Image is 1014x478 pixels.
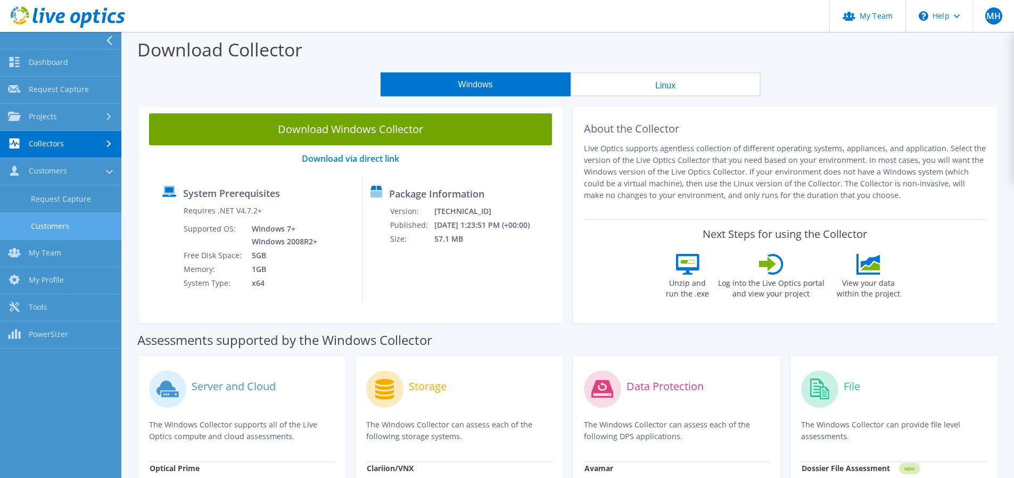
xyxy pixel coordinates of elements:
button: Windows [381,72,571,96]
strong: Clariion/VNX [367,463,414,473]
p: The Windows Collector can provide file level assessments. [801,419,986,442]
label: Assessments supported by the Windows Collector [137,335,432,345]
a: Download Windows Collector [149,113,552,145]
label: View your data within the project [830,275,907,299]
label: Log into the Live Optics portal and view your project [718,275,825,299]
td: Published: [390,218,434,232]
p: The Windows Collector supports all of the Live Optics compute and cloud assessments. [149,419,334,442]
p: Live Optics supports agentless collection of different operating systems, appliances, and applica... [584,143,987,201]
button: Linux [571,72,761,96]
h2: About the Collector [584,122,987,135]
td: Supported OS: [183,222,244,249]
p: The Windows Collector can assess each of the following DPS applications. [584,419,769,442]
label: Storage [409,381,447,392]
td: Size: [390,232,434,246]
td: Memory: [183,262,244,276]
label: Data Protection [626,381,704,392]
td: Version: [390,204,434,218]
strong: Dossier File Assessment [802,463,890,473]
label: Server and Cloud [192,381,276,392]
tspan: NEW! [904,466,914,472]
span: MH [985,7,1002,24]
label: System Prerequisites [183,188,280,199]
label: Package Information [389,188,484,199]
td: [DATE] 1:23:51 PM (+00:00) [434,218,544,232]
label: File [844,381,860,392]
label: Next Steps for using the Collector [703,228,867,241]
td: [TECHNICAL_ID] [434,204,544,218]
td: 57.1 MB [434,232,544,246]
label: Download Collector [137,37,302,62]
td: Windows 7+ Windows 2008R2+ [244,222,319,249]
strong: Optical Prime [150,463,200,473]
svg: \n [919,11,928,21]
td: x64 [244,276,319,290]
a: Download via direct link [302,153,399,164]
strong: Avamar [584,463,613,473]
p: The Windows Collector can assess each of the following storage systems. [366,419,551,442]
label: Requires .NET V4.7.2+ [184,205,262,216]
td: Free Disk Space: [183,249,244,262]
td: System Type: [183,276,244,290]
label: Unzip and run the .exe [663,275,712,299]
td: 1GB [244,262,319,276]
td: 5GB [244,249,319,262]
